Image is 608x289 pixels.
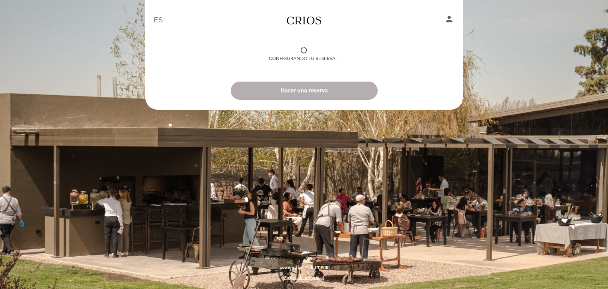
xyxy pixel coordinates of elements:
[231,82,378,100] button: Hacer una reserva
[269,55,339,62] div: Configurando tu reserva...
[305,266,328,270] img: MEITRE
[284,275,324,281] a: Política de privacidad
[444,14,454,24] i: person
[280,265,328,270] a: powered by
[280,265,303,270] span: powered by
[444,14,454,27] button: person
[252,9,356,32] a: Espacio Crios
